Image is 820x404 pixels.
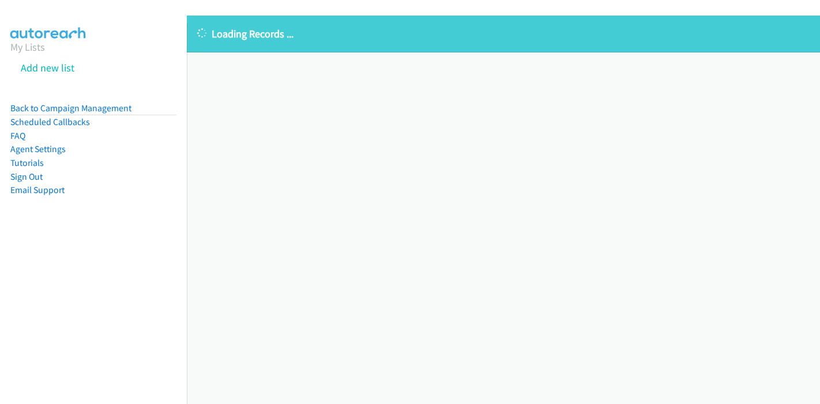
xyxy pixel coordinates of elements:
[10,184,65,195] a: Email Support
[10,40,45,54] a: My Lists
[10,144,66,154] a: Agent Settings
[10,157,44,168] a: Tutorials
[10,130,25,141] a: FAQ
[197,26,810,41] p: Loading Records ...
[10,103,131,114] a: Back to Campaign Management
[10,171,43,182] a: Sign Out
[10,116,90,127] a: Scheduled Callbacks
[21,61,74,74] a: Add new list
